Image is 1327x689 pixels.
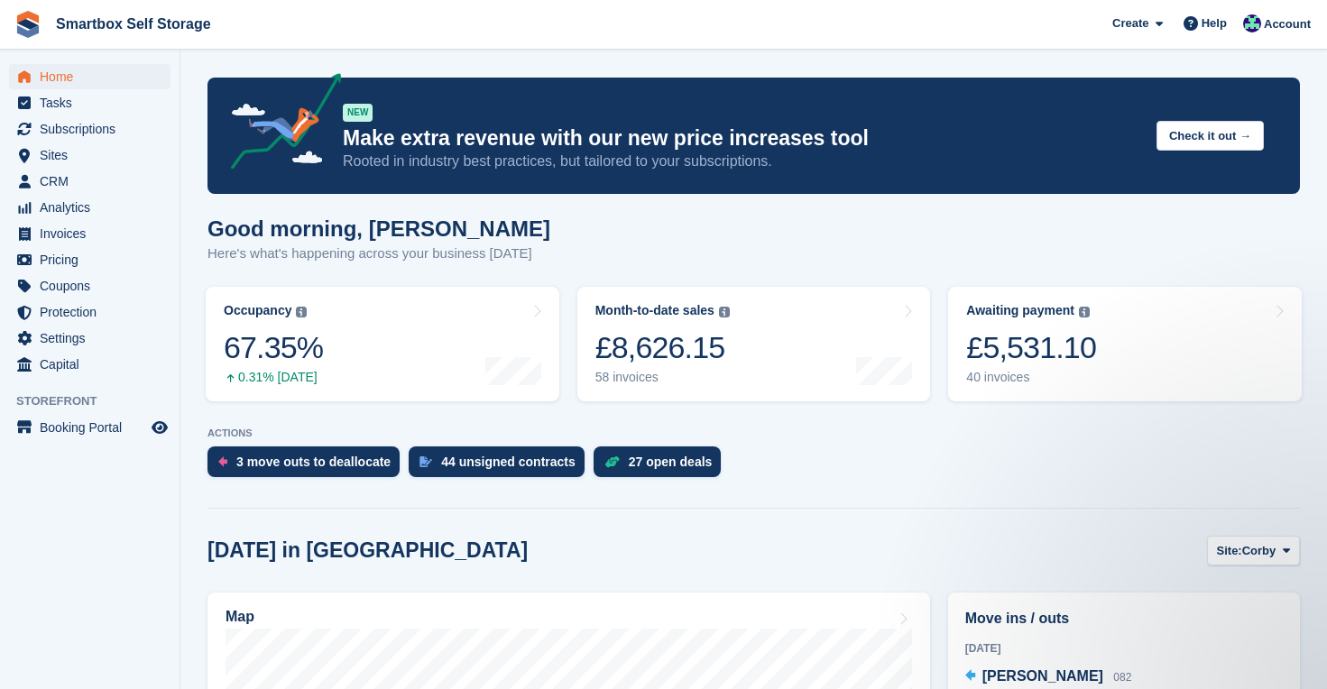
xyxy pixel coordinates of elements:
span: Invoices [40,221,148,246]
a: menu [9,273,170,299]
p: Rooted in industry best practices, but tailored to your subscriptions. [343,152,1142,171]
a: [PERSON_NAME] 082 [965,666,1132,689]
a: 27 open deals [594,446,731,486]
img: contract_signature_icon-13c848040528278c33f63329250d36e43548de30e8caae1d1a13099fd9432cc5.svg [419,456,432,467]
a: menu [9,415,170,440]
a: menu [9,221,170,246]
div: 40 invoices [966,370,1096,385]
div: Occupancy [224,303,291,318]
p: Here's what's happening across your business [DATE] [207,243,550,264]
a: menu [9,64,170,89]
a: menu [9,299,170,325]
span: Storefront [16,392,180,410]
div: Month-to-date sales [595,303,714,318]
div: 67.35% [224,329,323,366]
div: £8,626.15 [595,329,730,366]
button: Check it out → [1157,121,1264,151]
a: Occupancy 67.35% 0.31% [DATE] [206,287,559,401]
img: price-adjustments-announcement-icon-8257ccfd72463d97f412b2fc003d46551f7dbcb40ab6d574587a9cd5c0d94... [216,73,342,176]
span: Home [40,64,148,89]
span: Pricing [40,247,148,272]
img: stora-icon-8386f47178a22dfd0bd8f6a31ec36ba5ce8667c1dd55bd0f319d3a0aa187defe.svg [14,11,41,38]
a: menu [9,142,170,168]
span: Create [1112,14,1148,32]
a: Month-to-date sales £8,626.15 58 invoices [577,287,931,401]
a: menu [9,352,170,377]
a: 44 unsigned contracts [409,446,594,486]
button: Site: Corby [1207,536,1300,565]
span: Tasks [40,90,148,115]
span: Account [1264,15,1311,33]
h1: Good morning, [PERSON_NAME] [207,216,550,241]
span: [PERSON_NAME] [982,668,1103,684]
a: menu [9,326,170,351]
span: Protection [40,299,148,325]
a: menu [9,169,170,194]
p: ACTIONS [207,427,1300,439]
span: Settings [40,326,148,351]
a: menu [9,90,170,115]
span: Sites [40,142,148,168]
span: Subscriptions [40,116,148,142]
img: icon-info-grey-7440780725fd019a000dd9b08b2336e03edf1995a4989e88bcd33f0948082b44.svg [1079,307,1090,317]
img: icon-info-grey-7440780725fd019a000dd9b08b2336e03edf1995a4989e88bcd33f0948082b44.svg [719,307,730,317]
a: menu [9,195,170,220]
span: 082 [1113,671,1131,684]
a: menu [9,116,170,142]
p: Make extra revenue with our new price increases tool [343,125,1142,152]
a: Awaiting payment £5,531.10 40 invoices [948,287,1302,401]
span: Corby [1242,542,1276,560]
div: Awaiting payment [966,303,1074,318]
img: Roger Canham [1243,14,1261,32]
h2: Map [226,609,254,625]
div: 27 open deals [629,455,713,469]
img: move_outs_to_deallocate_icon-f764333ba52eb49d3ac5e1228854f67142a1ed5810a6f6cc68b1a99e826820c5.svg [218,456,227,467]
span: Help [1202,14,1227,32]
span: Capital [40,352,148,377]
img: deal-1b604bf984904fb50ccaf53a9ad4b4a5d6e5aea283cecdc64d6e3604feb123c2.svg [604,455,620,468]
div: 3 move outs to deallocate [236,455,391,469]
span: Booking Portal [40,415,148,440]
h2: [DATE] in [GEOGRAPHIC_DATA] [207,538,528,563]
span: CRM [40,169,148,194]
div: £5,531.10 [966,329,1096,366]
a: menu [9,247,170,272]
span: Site: [1217,542,1242,560]
div: [DATE] [965,640,1283,657]
span: Analytics [40,195,148,220]
a: Preview store [149,417,170,438]
img: icon-info-grey-7440780725fd019a000dd9b08b2336e03edf1995a4989e88bcd33f0948082b44.svg [296,307,307,317]
a: Smartbox Self Storage [49,9,218,39]
h2: Move ins / outs [965,608,1283,629]
div: 58 invoices [595,370,730,385]
a: 3 move outs to deallocate [207,446,409,486]
div: NEW [343,104,373,122]
div: 0.31% [DATE] [224,370,323,385]
div: 44 unsigned contracts [441,455,576,469]
span: Coupons [40,273,148,299]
